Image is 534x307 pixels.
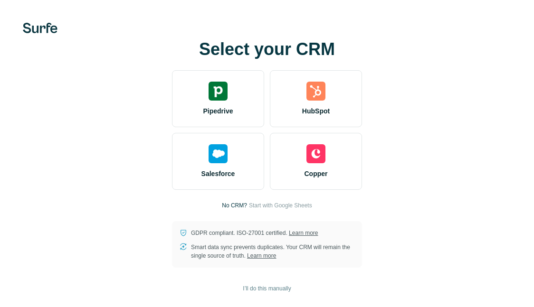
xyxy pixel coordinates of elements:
[306,82,325,101] img: hubspot's logo
[203,106,233,116] span: Pipedrive
[306,144,325,163] img: copper's logo
[23,23,57,33] img: Surfe's logo
[289,230,318,236] a: Learn more
[191,229,318,237] p: GDPR compliant. ISO-27001 certified.
[201,169,235,178] span: Salesforce
[209,144,228,163] img: salesforce's logo
[191,243,354,260] p: Smart data sync prevents duplicates. Your CRM will remain the single source of truth.
[236,281,297,296] button: I’ll do this manually
[247,252,276,259] a: Learn more
[249,201,312,210] button: Start with Google Sheets
[302,106,330,116] span: HubSpot
[209,82,228,101] img: pipedrive's logo
[222,201,247,210] p: No CRM?
[305,169,328,178] span: Copper
[172,40,362,59] h1: Select your CRM
[243,284,291,293] span: I’ll do this manually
